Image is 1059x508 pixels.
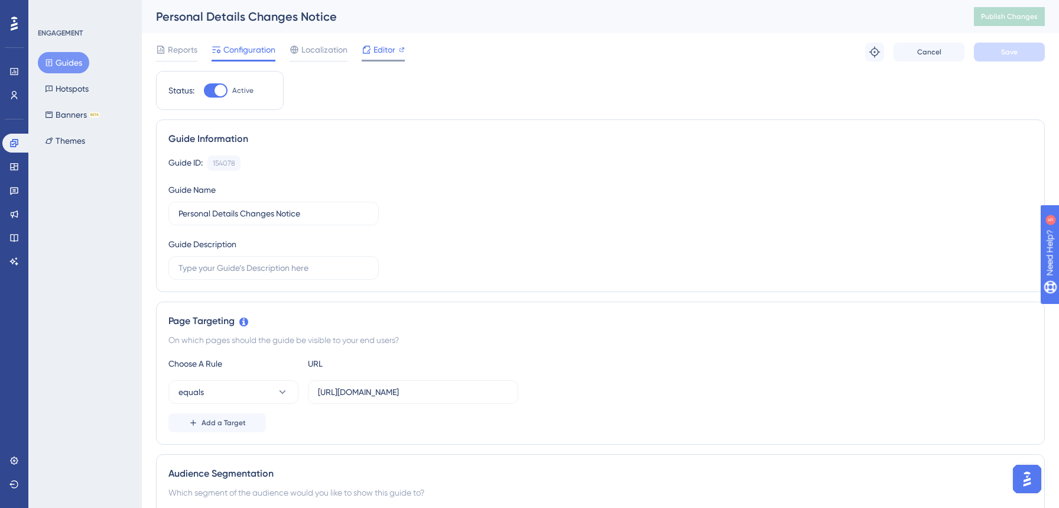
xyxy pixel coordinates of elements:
button: BannersBETA [38,104,107,125]
button: Add a Target [168,413,266,432]
button: equals [168,380,298,404]
div: Guide Information [168,132,1032,146]
div: Audience Segmentation [168,467,1032,481]
div: BETA [89,112,100,118]
input: Type your Guide’s Description here [178,261,369,274]
div: Guide ID: [168,156,203,171]
input: Type your Guide’s Name here [178,207,369,220]
div: Status: [168,83,194,98]
div: Guide Description [168,237,236,251]
button: Save [974,43,1045,62]
span: Reports [168,43,197,57]
span: Cancel [917,47,941,57]
div: URL [308,357,438,371]
div: Personal Details Changes Notice [156,8,944,25]
button: Guides [38,52,89,73]
span: Publish Changes [981,12,1038,21]
input: yourwebsite.com/path [318,386,508,399]
iframe: UserGuiding AI Assistant Launcher [1009,461,1045,497]
span: Localization [301,43,347,57]
button: Themes [38,130,92,151]
div: Which segment of the audience would you like to show this guide to? [168,486,1032,500]
button: Cancel [894,43,964,62]
div: 5 [82,6,86,15]
span: Editor [373,43,395,57]
span: Configuration [223,43,275,57]
span: Save [1001,47,1018,57]
div: ENGAGEMENT [38,28,83,38]
div: Guide Name [168,183,216,197]
button: Publish Changes [974,7,1045,26]
span: equals [178,385,204,399]
span: Active [232,86,254,95]
button: Hotspots [38,78,96,99]
div: Choose A Rule [168,357,298,371]
div: Page Targeting [168,314,1032,328]
span: Add a Target [202,418,246,428]
div: On which pages should the guide be visible to your end users? [168,333,1032,347]
div: 154078 [213,158,235,168]
span: Need Help? [28,3,74,17]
